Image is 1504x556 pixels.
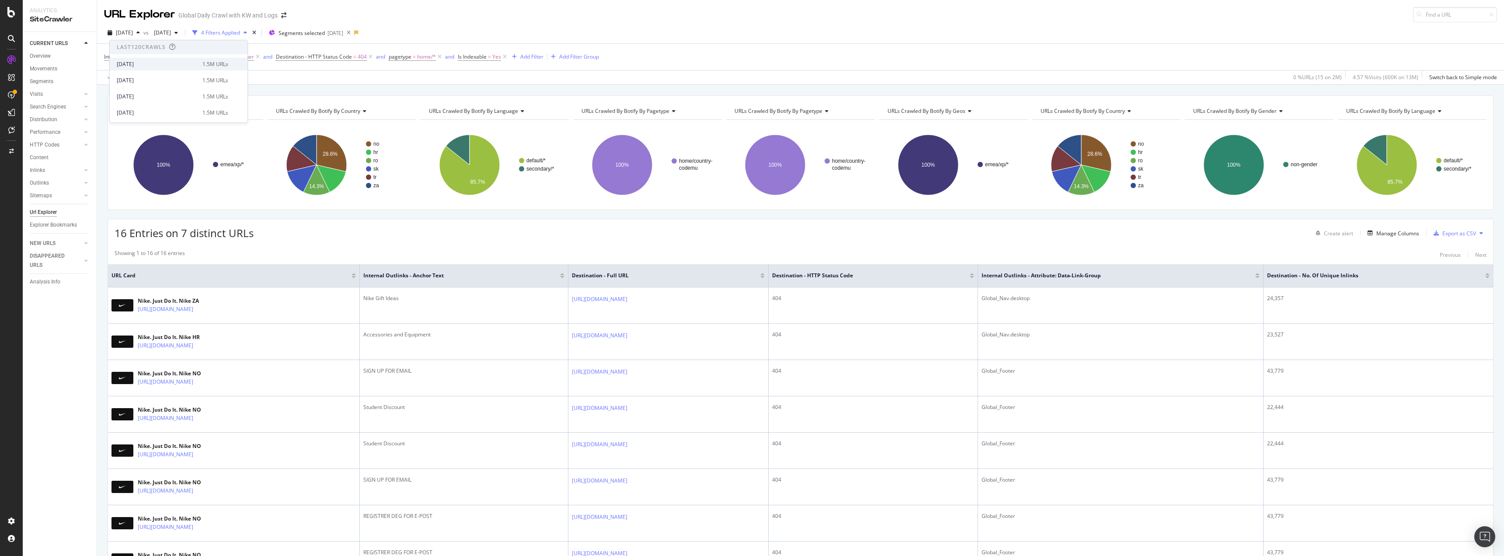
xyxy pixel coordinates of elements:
a: [URL][DOMAIN_NAME] [572,513,627,521]
div: Add Filter [520,53,543,60]
span: URL Card [111,272,349,280]
div: 43,779 [1267,476,1490,484]
div: Nike. Just Do It. Nike NO [138,515,231,523]
div: Global Daily Crawl with KW and Logs [178,11,278,20]
button: Switch back to Simple mode [1426,70,1497,84]
div: 404 [772,294,974,302]
div: Add Filter Group [559,53,599,60]
div: 404 [772,403,974,411]
a: [URL][DOMAIN_NAME] [138,486,193,495]
div: URL Explorer [104,7,175,22]
button: [DATE] [104,26,143,40]
div: 404 [772,331,974,339]
div: 1.5M URLs [202,60,228,68]
div: [DATE] [117,93,197,101]
div: SIGN UP FOR EMAIL [363,476,564,484]
text: za [1138,182,1144,189]
a: [URL][DOMAIN_NAME] [138,341,193,350]
div: 1.5M URLs [202,109,228,117]
a: Analysis Info [30,277,91,287]
text: tr [1138,174,1141,180]
div: Explorer Bookmarks [30,220,77,230]
text: 14.3% [309,183,324,189]
a: [URL][DOMAIN_NAME] [572,476,627,485]
text: hr [1138,149,1143,155]
text: ro [1138,157,1143,164]
div: and [445,53,454,60]
a: DISAPPEARED URLS [30,252,82,270]
h4: URLs Crawled By Botify By pagetype [733,104,867,118]
img: main image [111,444,133,457]
a: [URL][DOMAIN_NAME] [138,305,193,314]
div: Movements [30,64,57,73]
div: 43,779 [1267,367,1490,375]
svg: A chart. [1338,127,1487,203]
div: Performance [30,128,60,137]
text: sk [373,166,379,172]
a: Movements [30,64,91,73]
div: Open Intercom Messenger [1474,526,1495,547]
text: sk [1138,166,1144,172]
h4: URLs Crawled By Botify By country [1039,104,1173,118]
a: Inlinks [30,166,82,175]
span: Destination - HTTP Status Code [772,272,957,280]
div: Overview [30,52,51,61]
div: Distribution [30,115,57,124]
a: HTTP Codes [30,140,82,150]
div: 4 Filters Applied [201,29,240,36]
text: 28.6% [323,151,338,157]
div: 0 % URLs ( 15 on 2M ) [1293,73,1342,81]
a: [URL][DOMAIN_NAME] [572,331,627,340]
div: 43,779 [1267,512,1490,520]
div: Previous [1440,251,1461,259]
span: = [353,53,356,60]
text: codemu [832,165,851,171]
a: CURRENT URLS [30,39,82,48]
img: main image [111,299,133,311]
span: Yes [492,51,501,63]
a: Visits [30,90,82,99]
h4: URLs Crawled By Botify By language [427,104,561,118]
div: [DATE] [327,29,343,37]
span: Segments selected [279,29,325,37]
button: Export as CSV [1430,226,1476,240]
div: 22,444 [1267,440,1490,448]
div: Global_Nav.desktop [982,331,1260,339]
a: Search Engines [30,102,82,112]
a: Overview [30,52,91,61]
img: main image [111,517,133,529]
div: Visits [30,90,43,99]
div: Global_Footer [982,403,1260,411]
text: 85.7% [1388,179,1403,185]
div: Global_Footer [982,512,1260,520]
div: 23,527 [1267,331,1490,339]
span: URLs Crawled By Botify By geos [888,107,965,115]
span: URLs Crawled By Botify By country [1041,107,1125,115]
a: Explorer Bookmarks [30,220,91,230]
span: URLs Crawled By Botify By pagetype [735,107,822,115]
span: Destination - Full URL [572,272,747,280]
div: A chart. [421,127,569,203]
div: Segments [30,77,53,86]
div: and [263,53,272,60]
button: and [376,52,385,61]
a: Content [30,153,91,162]
button: [DATE] [150,26,181,40]
div: Switch back to Simple mode [1429,73,1497,81]
text: za [373,182,379,189]
span: 2024 Aug. 20th [150,29,171,36]
svg: A chart. [268,127,416,203]
h4: URLs Crawled By Botify By gender [1191,104,1326,118]
a: Sitemaps [30,191,82,200]
div: Global_Footer [982,440,1260,448]
div: Global_Footer [982,476,1260,484]
div: A chart. [573,127,722,203]
div: [DATE] [117,60,197,68]
div: Search Engines [30,102,66,112]
a: [URL][DOMAIN_NAME] [138,378,193,386]
div: Inlinks [30,166,45,175]
div: Analytics [30,7,90,14]
span: = [488,53,491,60]
span: home/* [417,51,436,63]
